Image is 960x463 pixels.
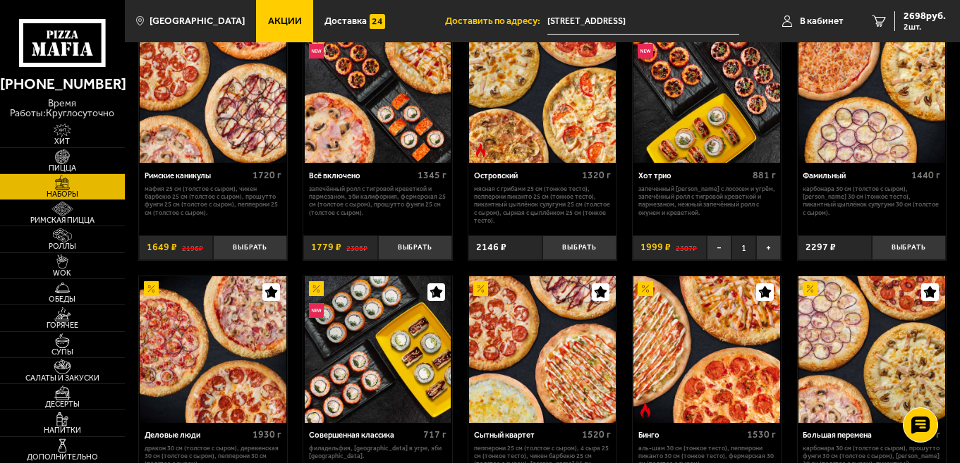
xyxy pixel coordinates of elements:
span: 881 г [753,169,776,181]
button: + [756,235,781,260]
img: 15daf4d41897b9f0e9f617042186c801.svg [370,14,384,29]
span: 1779 ₽ [311,242,341,252]
div: Островский [474,171,579,181]
a: АкционныйДеловые люди [139,276,287,423]
p: Карбонара 30 см (толстое с сыром), [PERSON_NAME] 30 см (тонкое тесто), Пикантный цыплёнок сулугун... [803,185,940,216]
div: Совершенная классика [309,431,420,440]
span: Акции [268,16,302,26]
button: Выбрать [213,235,287,260]
img: Всё включено [305,17,451,163]
a: АкционныйСытный квартет [468,276,616,423]
img: Большая перемена [798,276,945,423]
img: Новинка [638,44,652,58]
s: 2196 ₽ [182,242,203,252]
img: Акционный [473,281,488,296]
img: Острое блюдо [473,143,488,158]
div: Деловые люди [145,431,250,440]
div: Хот трио [638,171,749,181]
s: 2306 ₽ [346,242,367,252]
input: Ваш адрес доставки [547,8,739,35]
span: 2146 ₽ [476,242,506,252]
img: Римские каникулы [140,17,286,163]
a: АкционныйФамильный [798,17,946,163]
button: Выбрать [872,235,946,260]
img: Акционный [144,281,159,296]
span: 1 [731,235,756,260]
div: Большая перемена [803,431,908,440]
p: Мафия 25 см (толстое с сыром), Чикен Барбекю 25 см (толстое с сыром), Прошутто Фунги 25 см (толст... [145,185,282,216]
img: Острое блюдо [638,402,652,417]
img: Сытный квартет [469,276,616,423]
span: 1440 г [911,169,940,181]
span: 1720 г [253,169,281,181]
img: Акционный [638,281,652,296]
a: АкционныйОстрое блюдоБинго [633,276,781,423]
img: Совершенная классика [305,276,451,423]
p: Запечённый ролл с тигровой креветкой и пармезаном, Эби Калифорния, Фермерская 25 см (толстое с сы... [309,185,446,216]
button: Выбрать [378,235,452,260]
span: 1320 г [582,169,611,181]
span: 1520 г [582,428,611,440]
a: АкционныйНовинкаВсё включено [303,17,451,163]
a: АкционныйНовинкаХот трио [633,17,781,163]
a: АкционныйРимские каникулы [139,17,287,163]
s: 2307 ₽ [676,242,697,252]
img: Новинка [309,303,324,318]
p: Запеченный [PERSON_NAME] с лососем и угрём, Запечённый ролл с тигровой креветкой и пармезаном, Не... [638,185,776,216]
div: Всё включено [309,171,414,181]
div: Фамильный [803,171,908,181]
a: АкционныйНовинкаСовершенная классика [303,276,451,423]
div: Бинго [638,431,743,440]
span: 1999 ₽ [640,242,671,252]
button: Выбрать [542,235,616,260]
button: − [707,235,731,260]
span: [GEOGRAPHIC_DATA] [150,16,245,26]
span: 2 шт. [904,23,946,31]
img: Бинго [633,276,780,423]
img: Хот трио [633,17,780,163]
img: Фамильный [798,17,945,163]
span: 1345 г [418,169,446,181]
a: АкционныйБольшая перемена [798,276,946,423]
div: Сытный квартет [474,431,579,440]
span: В кабинет [800,16,844,26]
span: 1530 г [747,428,776,440]
span: 2297 ₽ [806,242,836,252]
img: Акционный [803,281,818,296]
img: Новинка [309,44,324,58]
div: Римские каникулы [145,171,250,181]
span: Доставка [324,16,367,26]
img: Деловые люди [140,276,286,423]
img: Акционный [309,281,324,296]
span: Доставить по адресу: [445,16,547,26]
img: Островский [469,17,616,163]
p: Мясная с грибами 25 см (тонкое тесто), Пепперони Пиканто 25 см (тонкое тесто), Пикантный цыплёнок... [474,185,612,225]
span: 1649 ₽ [147,242,177,252]
span: 1930 г [253,428,281,440]
span: улица Передовиков, 9к1 [547,8,739,35]
a: АкционныйОстрое блюдоОстровский [468,17,616,163]
span: 2698 руб. [904,11,946,21]
span: 717 г [423,428,446,440]
p: Филадельфия, [GEOGRAPHIC_DATA] в угре, Эби [GEOGRAPHIC_DATA]. [309,444,446,460]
